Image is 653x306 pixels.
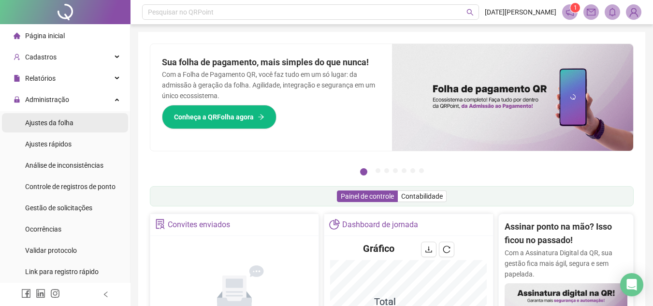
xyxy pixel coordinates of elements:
span: Contabilidade [401,192,443,200]
span: Administração [25,96,69,103]
span: Cadastros [25,53,57,61]
span: home [14,32,20,39]
span: mail [587,8,595,16]
button: 6 [410,168,415,173]
button: 3 [384,168,389,173]
button: 7 [419,168,424,173]
div: Dashboard de jornada [342,217,418,233]
button: 1 [360,168,367,175]
span: Gestão de solicitações [25,204,92,212]
span: facebook [21,289,31,298]
span: Análise de inconsistências [25,161,103,169]
span: Link para registro rápido [25,268,99,276]
span: 1 [574,4,577,11]
h4: Gráfico [363,242,394,255]
span: Conheça a QRFolha agora [174,112,254,122]
span: linkedin [36,289,45,298]
span: instagram [50,289,60,298]
span: bell [608,8,617,16]
span: Relatórios [25,74,56,82]
span: download [425,246,433,253]
span: Controle de registros de ponto [25,183,116,190]
span: Ajustes da folha [25,119,73,127]
span: Ocorrências [25,225,61,233]
p: Com a Folha de Pagamento QR, você faz tudo em um só lugar: da admissão à geração da folha. Agilid... [162,69,380,101]
span: Página inicial [25,32,65,40]
button: Conheça a QRFolha agora [162,105,276,129]
span: Validar protocolo [25,247,77,254]
span: search [466,9,474,16]
span: left [102,291,109,298]
span: notification [566,8,574,16]
span: arrow-right [258,114,264,120]
span: pie-chart [329,219,339,229]
span: Painel de controle [341,192,394,200]
button: 2 [376,168,380,173]
div: Open Intercom Messenger [620,273,643,296]
span: lock [14,96,20,103]
span: Ajustes rápidos [25,140,72,148]
sup: 1 [570,3,580,13]
img: 90819 [626,5,641,19]
button: 4 [393,168,398,173]
span: file [14,75,20,82]
img: banner%2F8d14a306-6205-4263-8e5b-06e9a85ad873.png [392,44,634,151]
p: Com a Assinatura Digital da QR, sua gestão fica mais ágil, segura e sem papelada. [505,248,627,279]
span: user-add [14,54,20,60]
span: solution [155,219,165,229]
span: [DATE][PERSON_NAME] [485,7,556,17]
h2: Assinar ponto na mão? Isso ficou no passado! [505,220,627,248]
span: reload [443,246,450,253]
button: 5 [402,168,406,173]
div: Convites enviados [168,217,230,233]
h2: Sua folha de pagamento, mais simples do que nunca! [162,56,380,69]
